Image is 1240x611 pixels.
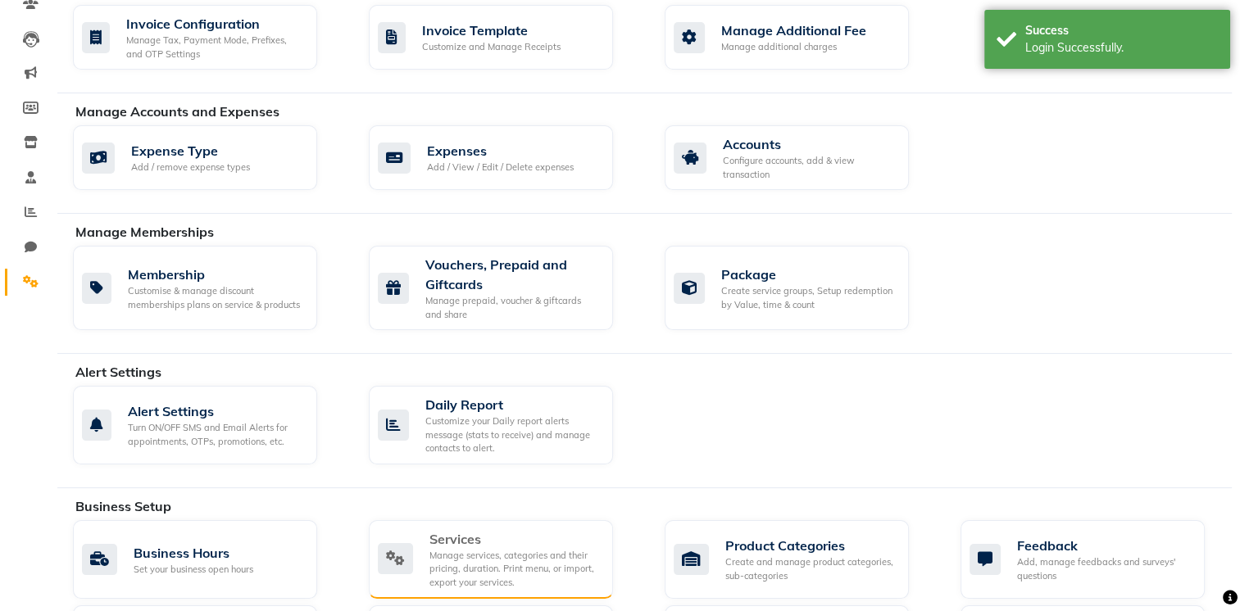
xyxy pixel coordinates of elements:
[422,40,561,54] div: Customize and Manage Receipts
[369,246,640,330] a: Vouchers, Prepaid and GiftcardsManage prepaid, voucher & giftcards and share
[721,20,866,40] div: Manage Additional Fee
[721,265,896,284] div: Package
[721,284,896,311] div: Create service groups, Setup redemption by Value, time & count
[73,125,344,190] a: Expense TypeAdd / remove expense types
[1017,536,1192,555] div: Feedback
[128,421,304,448] div: Turn ON/OFF SMS and Email Alerts for appointments, OTPs, promotions, etc.
[422,20,561,40] div: Invoice Template
[425,294,600,321] div: Manage prepaid, voucher & giftcards and share
[126,34,304,61] div: Manage Tax, Payment Mode, Prefixes, and OTP Settings
[723,134,896,154] div: Accounts
[128,265,304,284] div: Membership
[425,414,600,455] div: Customize your Daily report alerts message (stats to receive) and manage contacts to alert.
[429,529,600,549] div: Services
[369,5,640,70] a: Invoice TemplateCustomize and Manage Receipts
[429,549,600,590] div: Manage services, categories and their pricing, duration. Print menu, or import, export your servi...
[128,284,304,311] div: Customise & manage discount memberships plans on service & products
[369,520,640,600] a: ServicesManage services, categories and their pricing, duration. Print menu, or import, export yo...
[961,520,1232,600] a: FeedbackAdd, manage feedbacks and surveys' questions
[427,141,574,161] div: Expenses
[425,395,600,414] div: Daily Report
[1025,39,1218,57] div: Login Successfully.
[73,520,344,600] a: Business HoursSet your business open hours
[721,40,866,54] div: Manage additional charges
[425,255,600,294] div: Vouchers, Prepaid and Giftcards
[134,543,253,563] div: Business Hours
[665,520,936,600] a: Product CategoriesCreate and manage product categories, sub-categories
[1017,555,1192,582] div: Add, manage feedbacks and surveys' questions
[128,401,304,421] div: Alert Settings
[725,536,896,555] div: Product Categories
[665,246,936,330] a: PackageCreate service groups, Setup redemption by Value, time & count
[369,386,640,464] a: Daily ReportCustomize your Daily report alerts message (stats to receive) and manage contacts to ...
[1025,22,1218,39] div: Success
[427,161,574,174] div: Add / View / Edit / Delete expenses
[126,14,304,34] div: Invoice Configuration
[73,386,344,464] a: Alert SettingsTurn ON/OFF SMS and Email Alerts for appointments, OTPs, promotions, etc.
[73,5,344,70] a: Invoice ConfigurationManage Tax, Payment Mode, Prefixes, and OTP Settings
[665,125,936,190] a: AccountsConfigure accounts, add & view transaction
[73,246,344,330] a: MembershipCustomise & manage discount memberships plans on service & products
[369,125,640,190] a: ExpensesAdd / View / Edit / Delete expenses
[665,5,936,70] a: Manage Additional FeeManage additional charges
[131,161,250,174] div: Add / remove expense types
[131,141,250,161] div: Expense Type
[725,555,896,582] div: Create and manage product categories, sub-categories
[723,154,896,181] div: Configure accounts, add & view transaction
[134,563,253,577] div: Set your business open hours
